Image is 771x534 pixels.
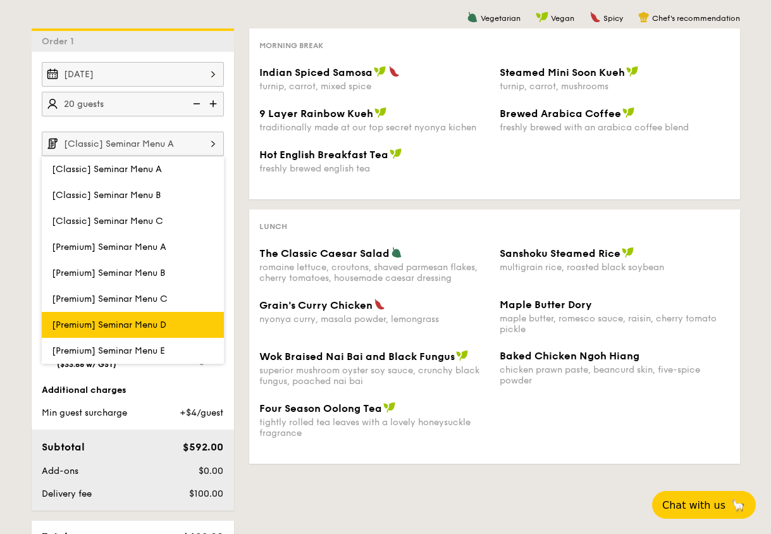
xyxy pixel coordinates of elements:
span: $100.00 [189,488,223,499]
span: Chat with us [662,499,725,511]
span: 9 Layer Rainbow Kueh [259,108,373,120]
img: icon-vegan.f8ff3823.svg [626,66,639,77]
div: nyonya curry, masala powder, lemongrass [259,314,490,325]
img: icon-spicy.37a8142b.svg [388,66,400,77]
span: [Premium] Seminar Menu C [52,294,168,304]
span: Subtotal [42,441,85,453]
span: [Classic] Seminar Menu B [52,190,161,201]
img: icon-spicy.37a8142b.svg [374,299,385,310]
div: freshly brewed with an arabica coffee blend [500,122,730,133]
img: icon-spicy.37a8142b.svg [589,11,601,23]
div: tightly rolled tea leaves with a lovely honeysuckle fragrance [259,417,490,438]
img: icon-chevron-right.3c0dfbd6.svg [202,132,224,156]
span: Chef's recommendation [652,14,740,23]
div: superior mushroom oyster soy sauce, crunchy black fungus, poached nai bai [259,365,490,387]
span: +$4/guest [180,407,223,418]
img: icon-vegan.f8ff3823.svg [374,107,387,118]
div: Additional charges [42,384,224,397]
img: icon-vegetarian.fe4039eb.svg [391,247,402,258]
img: icon-vegetarian.fe4039eb.svg [467,11,478,23]
span: Hot English Breakfast Tea [259,149,388,161]
span: 🦙 [731,498,746,512]
img: icon-vegan.f8ff3823.svg [536,11,548,23]
span: The Classic Caesar Salad [259,247,390,259]
span: ($33.68 w/ GST) [57,360,116,369]
img: icon-reduce.1d2dbef1.svg [186,92,205,116]
div: romaine lettuce, croutons, shaved parmesan flakes, cherry tomatoes, housemade caesar dressing [259,262,490,283]
img: icon-chef-hat.a58ddaea.svg [638,11,650,23]
img: icon-vegan.f8ff3823.svg [374,66,386,77]
span: Baked Chicken Ngoh Hiang [500,350,639,362]
div: traditionally made at our top secret nyonya kichen [259,122,490,133]
div: turnip, carrot, mushrooms [500,81,730,92]
span: Vegetarian [481,14,521,23]
img: icon-vegan.f8ff3823.svg [622,107,635,118]
span: Steamed Mini Soon Kueh [500,66,625,78]
span: Delivery fee [42,488,92,499]
span: $0.00 [199,466,223,476]
span: Indian Spiced Samosa [259,66,373,78]
span: $592.00 [183,441,223,453]
span: Wok Braised Nai Bai and Black Fungus [259,351,455,363]
span: [Classic] Seminar Menu A [52,164,162,175]
span: [Premium] Seminar Menu B [52,268,165,278]
span: Spicy [603,14,623,23]
img: icon-add.58712e84.svg [205,92,224,116]
span: [Classic] Seminar Menu C [52,216,163,227]
div: freshly brewed english tea [259,163,490,174]
span: Add-ons [42,466,78,476]
button: Chat with us🦙 [652,491,756,519]
img: icon-vegan.f8ff3823.svg [622,247,634,258]
span: Min guest surcharge [42,407,127,418]
div: multigrain rice, roasted black soybean [500,262,730,273]
input: Event date [42,62,224,87]
span: [Premium] Seminar Menu D [52,320,166,330]
span: Four Season Oolong Tea [259,402,382,414]
span: Maple Butter Dory [500,299,592,311]
div: chicken prawn paste, beancurd skin, five-spice powder [500,364,730,386]
div: maple butter, romesco sauce, raisin, cherry tomato pickle [500,313,730,335]
span: [Premium] Seminar Menu A [52,242,166,252]
span: Morning break [259,41,323,50]
span: Grain's Curry Chicken [259,299,373,311]
span: [Premium] Seminar Menu E [52,345,165,356]
div: turnip, carrot, mixed spice [259,81,490,92]
img: icon-vegan.f8ff3823.svg [390,148,402,159]
span: Brewed Arabica Coffee [500,108,621,120]
span: Sanshoku Steamed Rice [500,247,620,259]
span: Lunch [259,222,287,231]
img: icon-vegan.f8ff3823.svg [456,350,469,361]
span: Vegan [551,14,574,23]
input: Number of guests [42,92,224,116]
span: Order 1 [42,36,79,47]
img: icon-vegan.f8ff3823.svg [383,402,396,413]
